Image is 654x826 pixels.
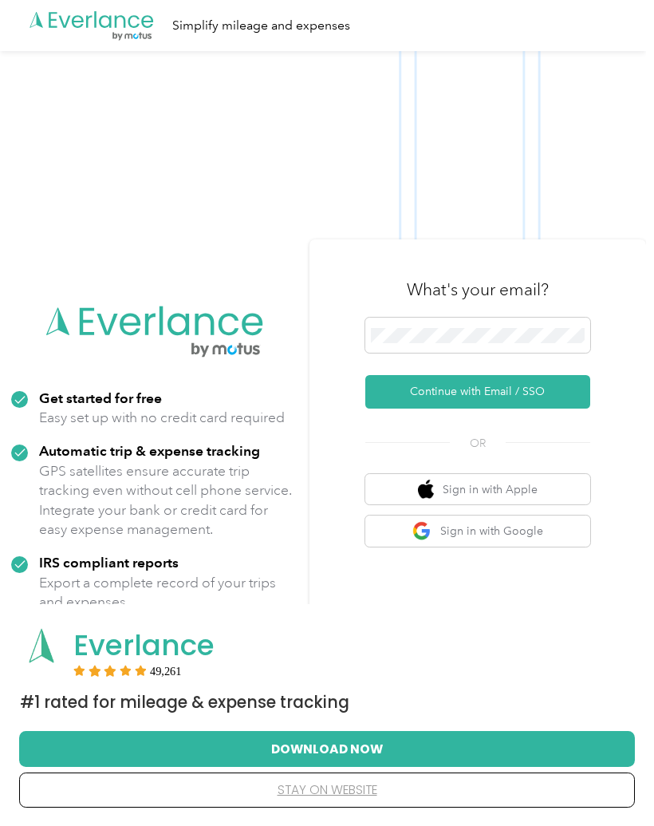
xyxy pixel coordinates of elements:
strong: Get started for free [39,389,162,406]
img: App logo [20,624,63,667]
h3: What's your email? [407,279,549,301]
span: #1 Rated for Mileage & Expense Tracking [20,691,349,713]
img: apple logo [418,480,434,500]
button: Continue with Email / SSO [365,375,590,409]
button: google logoSign in with Google [365,516,590,547]
p: GPS satellites ensure accurate trip tracking even without cell phone service. Integrate your bank... [39,461,298,539]
strong: Automatic trip & expense tracking [39,442,260,459]
strong: IRS compliant reports [39,554,179,571]
p: Easy set up with no credit card required [39,408,285,428]
img: google logo [412,521,432,541]
div: Simplify mileage and expenses [172,16,350,36]
span: OR [450,435,506,452]
span: Everlance [73,625,215,666]
div: Rating:5 stars [73,665,182,676]
button: Download Now [45,732,609,765]
span: User reviews count [150,666,182,676]
button: apple logoSign in with Apple [365,474,590,505]
button: stay on website [45,773,609,807]
p: Export a complete record of your trips and expenses. [39,573,298,612]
